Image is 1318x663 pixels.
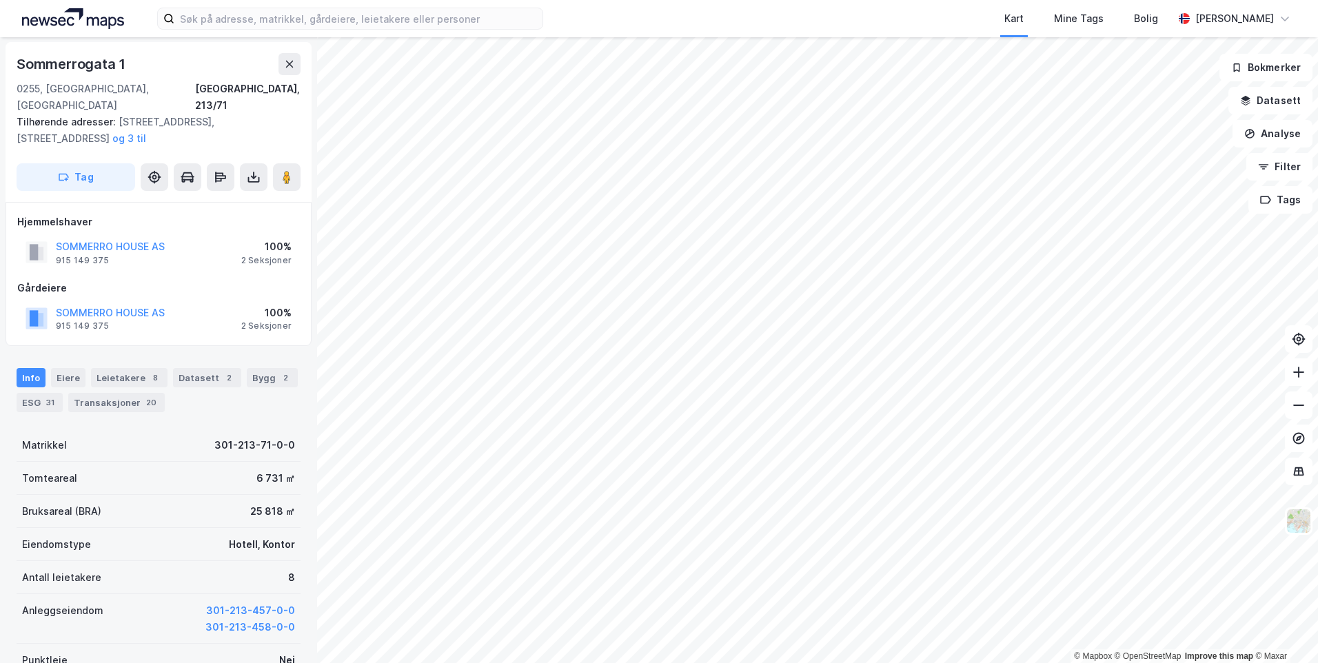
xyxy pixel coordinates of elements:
div: Kontrollprogram for chat [1249,597,1318,663]
div: 8 [288,569,295,586]
button: Bokmerker [1219,54,1312,81]
div: 31 [43,396,57,409]
div: 915 149 375 [56,320,109,331]
div: Eiere [51,368,85,387]
div: Hotell, Kontor [229,536,295,553]
div: Anleggseiendom [22,602,103,619]
div: 2 [278,371,292,385]
div: Bruksareal (BRA) [22,503,101,520]
div: Matrikkel [22,437,67,453]
div: 100% [241,238,292,255]
div: 2 Seksjoner [241,320,292,331]
a: Improve this map [1185,651,1253,661]
div: Kart [1004,10,1024,27]
div: 2 Seksjoner [241,255,292,266]
button: Tag [17,163,135,191]
div: [GEOGRAPHIC_DATA], 213/71 [195,81,301,114]
img: logo.a4113a55bc3d86da70a041830d287a7e.svg [22,8,124,29]
div: 301-213-71-0-0 [214,437,295,453]
a: OpenStreetMap [1115,651,1182,661]
div: Eiendomstype [22,536,91,553]
div: ESG [17,393,63,412]
div: 0255, [GEOGRAPHIC_DATA], [GEOGRAPHIC_DATA] [17,81,195,114]
div: 100% [241,305,292,321]
div: Leietakere [91,368,168,387]
button: Filter [1246,153,1312,181]
button: Tags [1248,186,1312,214]
a: Mapbox [1074,651,1112,661]
div: Gårdeiere [17,280,300,296]
div: 8 [148,371,162,385]
button: 301-213-457-0-0 [206,602,295,619]
div: Mine Tags [1054,10,1104,27]
div: 2 [222,371,236,385]
iframe: Chat Widget [1249,597,1318,663]
div: Transaksjoner [68,393,165,412]
input: Søk på adresse, matrikkel, gårdeiere, leietakere eller personer [174,8,543,29]
div: 25 818 ㎡ [250,503,295,520]
div: [STREET_ADDRESS], [STREET_ADDRESS] [17,114,290,147]
div: [PERSON_NAME] [1195,10,1274,27]
span: Tilhørende adresser: [17,116,119,127]
div: Datasett [173,368,241,387]
div: Sommerrogata 1 [17,53,128,75]
button: 301-213-458-0-0 [205,619,295,635]
div: Bygg [247,368,298,387]
div: Antall leietakere [22,569,101,586]
img: Z [1286,508,1312,534]
button: Analyse [1233,120,1312,147]
div: 20 [143,396,159,409]
div: Hjemmelshaver [17,214,300,230]
div: Info [17,368,45,387]
div: 915 149 375 [56,255,109,266]
button: Datasett [1228,87,1312,114]
div: Tomteareal [22,470,77,487]
div: Bolig [1134,10,1158,27]
div: 6 731 ㎡ [256,470,295,487]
